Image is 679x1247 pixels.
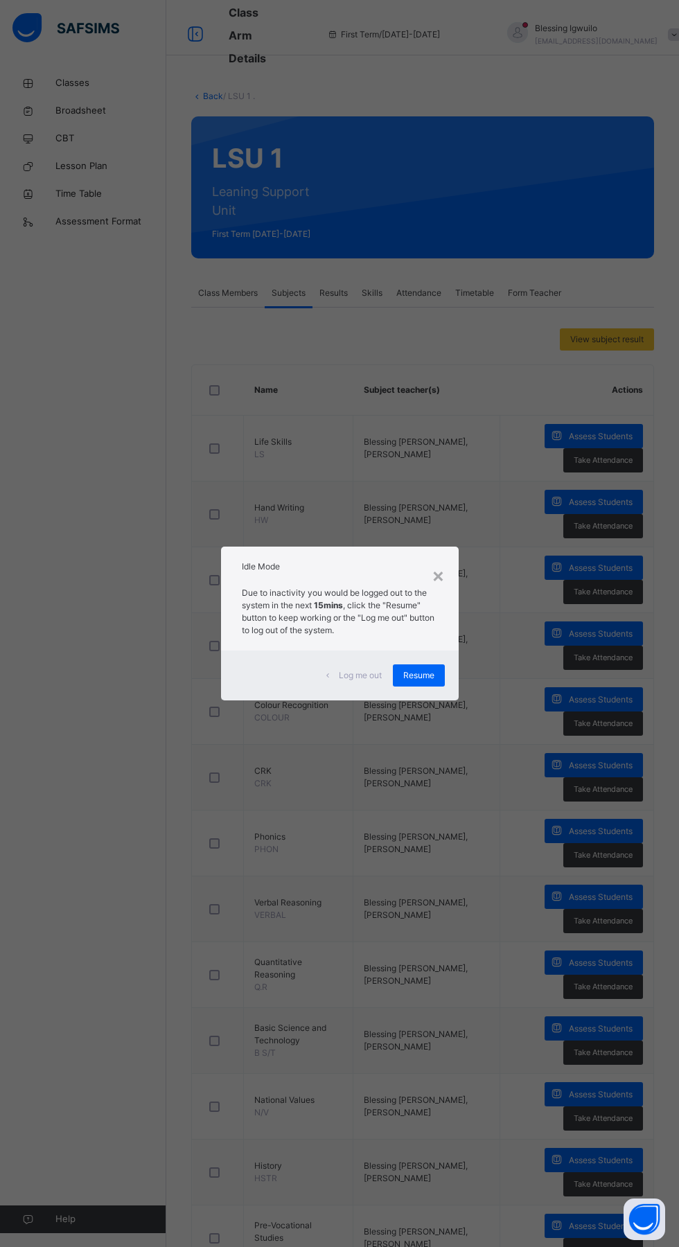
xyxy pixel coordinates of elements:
button: Open asap [624,1199,665,1240]
p: Due to inactivity you would be logged out to the system in the next , click the "Resume" button t... [242,587,438,637]
h2: Idle Mode [242,560,438,573]
span: Resume [403,669,434,682]
div: × [432,560,445,590]
span: Log me out [339,669,382,682]
strong: 15mins [314,600,343,610]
